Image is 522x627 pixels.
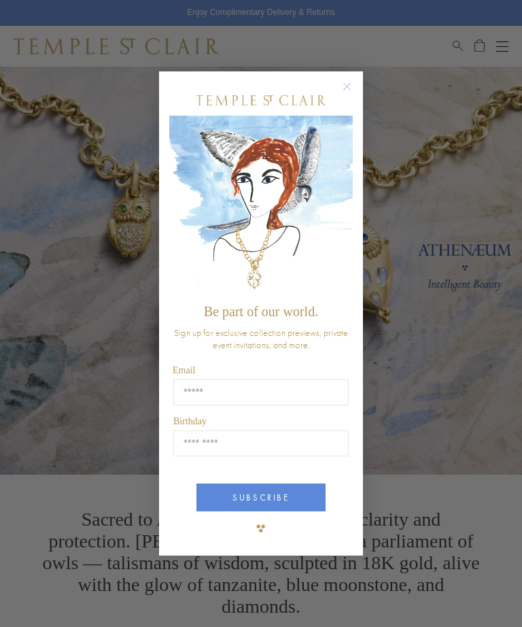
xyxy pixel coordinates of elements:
[173,416,207,426] span: Birthday
[173,379,349,405] input: Email
[204,304,318,319] span: Be part of our world.
[173,365,195,375] span: Email
[196,95,326,105] img: Temple St. Clair
[247,515,275,542] img: TSC
[174,326,348,351] span: Sign up for exclusive collection previews, private event invitations, and more.
[345,85,362,102] button: Close dialog
[169,116,353,297] img: c4a9eb12-d91a-4d4a-8ee0-386386f4f338.jpeg
[196,484,326,511] button: SUBSCRIBE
